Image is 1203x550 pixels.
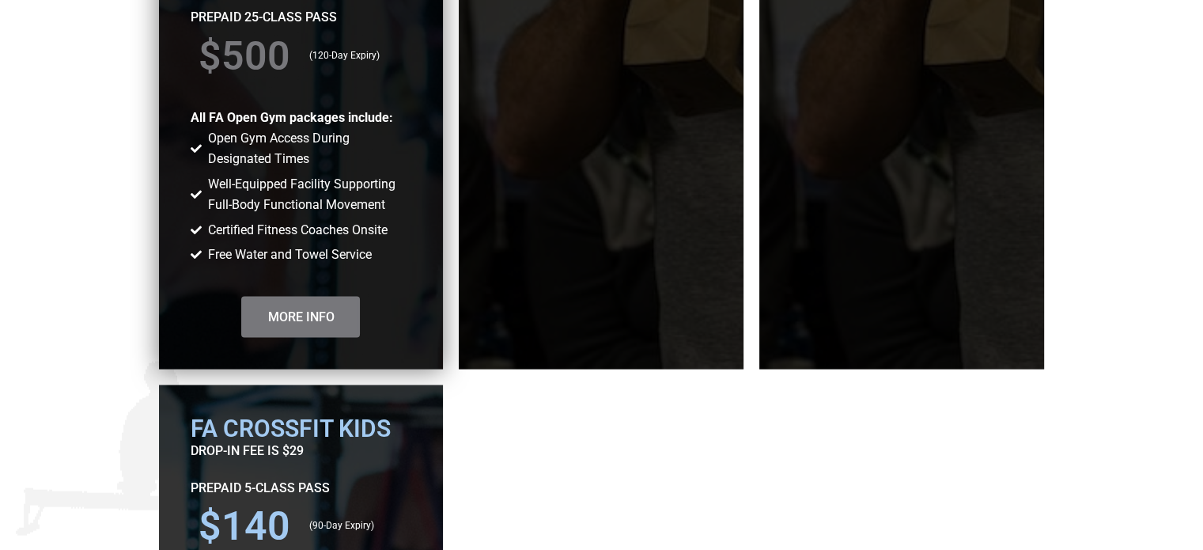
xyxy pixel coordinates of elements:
span: Certified Fitness Coaches Onsite [204,220,388,241]
p: Prepaid 5-class pass [191,478,412,499]
span: Open Gym Access During Designated Times [204,128,411,170]
p: Prepaid 25-Class Pass [191,7,412,28]
b: All FA Open Gym packages include: [191,110,393,125]
h3: $140 [199,506,293,546]
p: (90-Day Expiry) [308,518,403,534]
p: (120-Day Expiry) [308,48,403,64]
span: Well-Equipped Facility Supporting Full-Body Functional Movement [204,174,411,216]
span: More Info [267,311,334,324]
span: Free Water and Towel Service [204,245,372,265]
h3: $500 [199,36,293,76]
a: More Info [241,297,360,338]
h2: FA Crossfit kids [191,417,412,441]
p: drop-in fee is $29 [191,441,412,461]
